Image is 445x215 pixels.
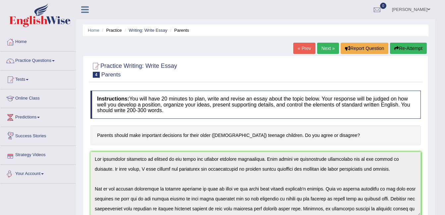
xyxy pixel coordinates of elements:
li: Parents [169,27,189,33]
h2: Practice Writing: Write Essay [90,61,177,78]
a: Writing: Write Essay [129,28,167,33]
a: Next » [317,43,339,54]
a: Online Class [0,89,76,106]
span: 0 [380,3,387,9]
a: Predictions [0,108,76,125]
small: Parents [101,71,121,78]
button: Report Question [341,43,388,54]
a: Success Stories [0,127,76,144]
a: Home [88,28,99,33]
a: Practice Questions [0,52,76,68]
a: Strategy Videos [0,146,76,162]
b: Instructions: [97,96,129,102]
a: Your Account [0,165,76,181]
li: Practice [100,27,122,33]
span: 4 [93,72,100,78]
a: Tests [0,70,76,87]
h4: Parents should make important decisions for their older ([DEMOGRAPHIC_DATA]) teenage children. Do... [90,125,421,146]
h4: You will have 20 minutes to plan, write and revise an essay about the topic below. Your response ... [90,91,421,119]
a: Home [0,33,76,49]
button: Re-Attempt [390,43,427,54]
a: « Prev [293,43,315,54]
